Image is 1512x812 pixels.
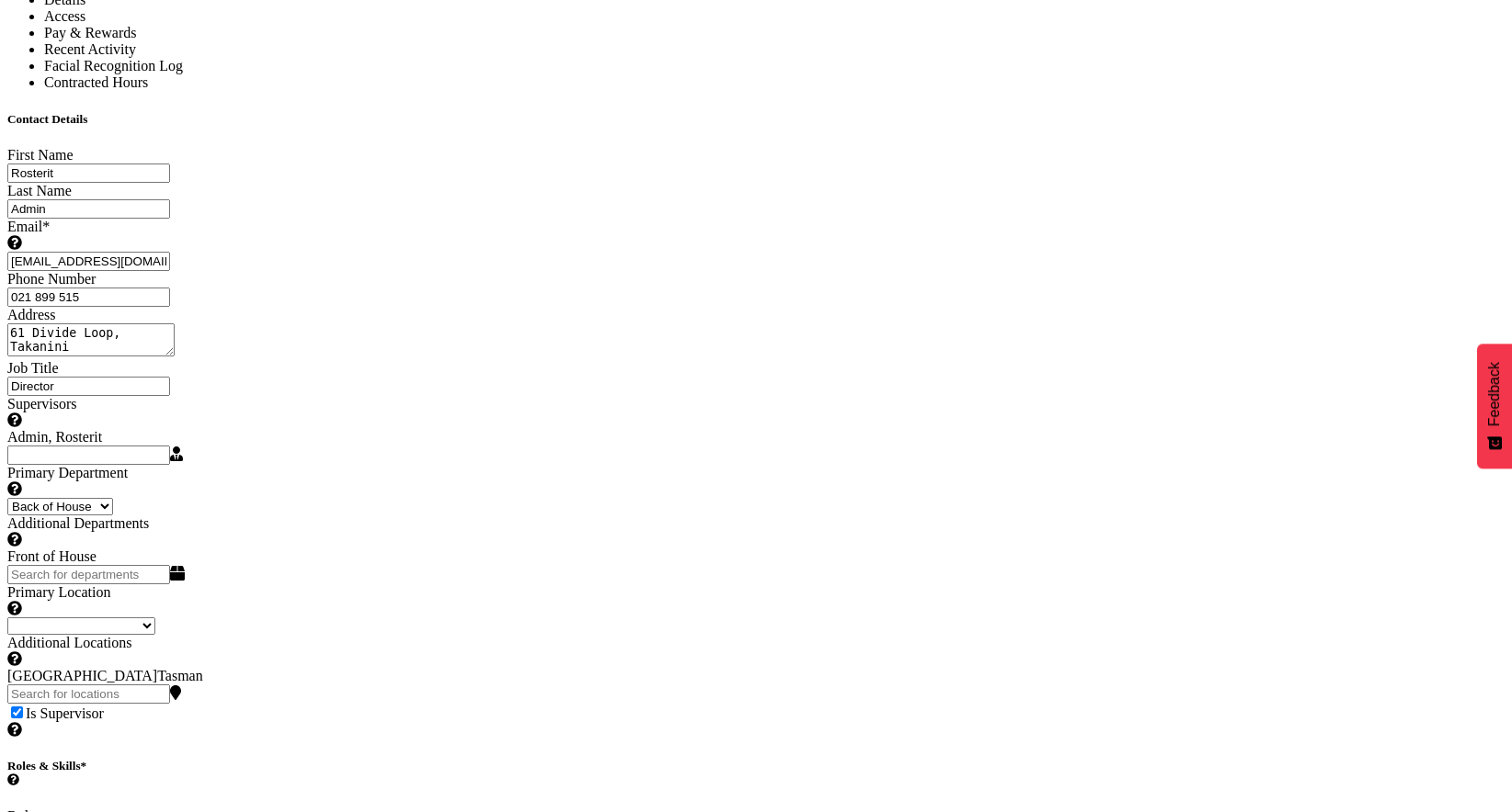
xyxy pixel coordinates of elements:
input: Search for locations [7,684,170,704]
label: Additional Departments [7,515,1505,548]
input: First Name [7,164,170,183]
span: Tasman [157,668,203,683]
label: Primary Location [7,584,1505,617]
span: Admin, Rosterit [7,429,102,445]
label: Supervisors [7,396,1505,429]
label: Email* [7,219,1505,252]
label: Additional Locations [7,635,1505,668]
span: Access [44,8,85,24]
span: [GEOGRAPHIC_DATA] [7,668,157,683]
span: Is Supervisor [7,705,1505,739]
label: Primary Department [7,465,1505,498]
input: Job Title [7,377,170,396]
button: Feedback - Show survey [1477,344,1512,468]
label: Last Name [7,183,72,198]
input: Phone Number [7,288,170,307]
label: Address [7,307,55,322]
h5: Contact Details [7,112,1505,127]
span: Contracted Hours [44,74,148,90]
label: Phone Number [7,271,96,287]
span: Facial Recognition Log [44,58,183,73]
label: Job Title [7,360,59,376]
input: Is Supervisor [11,706,23,718]
span: Pay & Rewards [44,25,136,40]
label: First Name [7,147,74,163]
input: Last Name [7,199,170,219]
h5: Roles & Skills* [7,759,1505,788]
input: Email Address [7,252,170,271]
span: Feedback [1486,362,1503,426]
span: Recent Activity [44,41,136,57]
input: Search for departments [7,565,170,584]
span: Front of House [7,548,97,564]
